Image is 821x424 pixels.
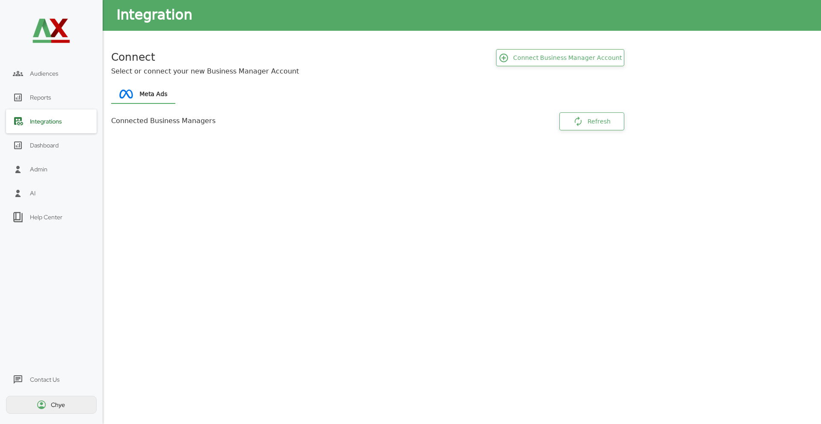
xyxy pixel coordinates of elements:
div: Help Center [30,213,62,221]
div: Admin [30,165,47,173]
span: Audiences [30,70,58,77]
div: Connect [111,50,299,65]
img: Meta [119,87,133,101]
div: AI [30,189,35,197]
div: Integrations [30,118,62,125]
div: Contact Us [30,376,59,383]
img: plus button [499,53,509,63]
div: Connect Business Manager Account [513,53,622,62]
div: Reports [30,94,51,101]
div: Chye [51,401,66,409]
div: Meta Ads [111,85,175,104]
img: refreshIcon [573,116,583,127]
div: Dashboard [30,141,59,149]
div: Select or connect your new Business Manager Account [111,67,299,77]
div: Integration [116,6,192,25]
div: Refresh [559,112,624,130]
div: Connected Business Managers [111,116,216,126]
